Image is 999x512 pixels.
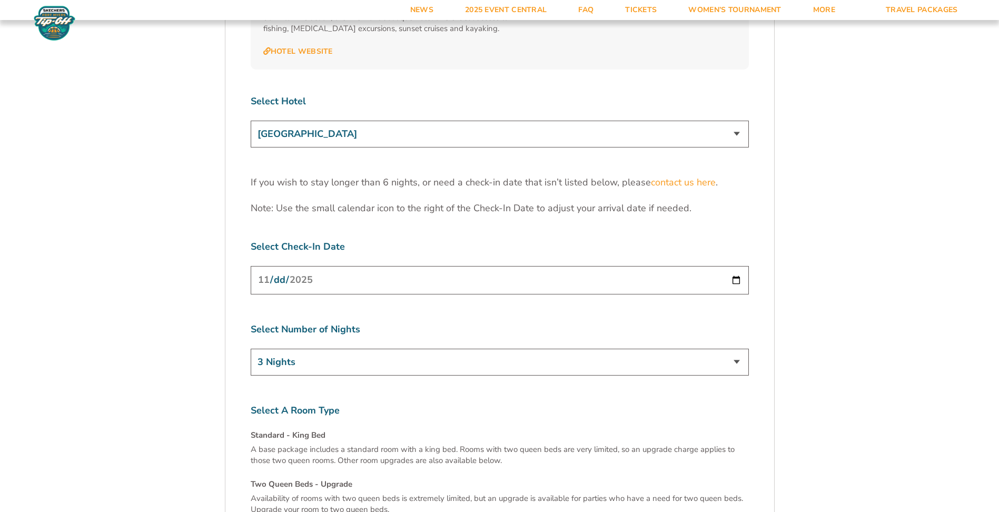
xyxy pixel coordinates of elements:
[32,5,77,41] img: Fort Myers Tip-Off
[251,430,749,441] h4: Standard - King Bed
[251,479,749,490] h4: Two Queen Beds - Upgrade
[263,47,333,56] a: Hotel Website
[251,95,749,108] label: Select Hotel
[251,404,749,417] label: Select A Room Type
[251,240,749,253] label: Select Check-In Date
[651,176,716,189] a: contact us here
[251,202,749,215] p: Note: Use the small calendar icon to the right of the Check-In Date to adjust your arrival date i...
[251,176,749,189] p: If you wish to stay longer than 6 nights, or need a check-in date that isn’t listed below, please .
[251,444,749,466] p: A base package includes a standard room with a king bed. Rooms with two queen beds are very limit...
[251,323,749,336] label: Select Number of Nights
